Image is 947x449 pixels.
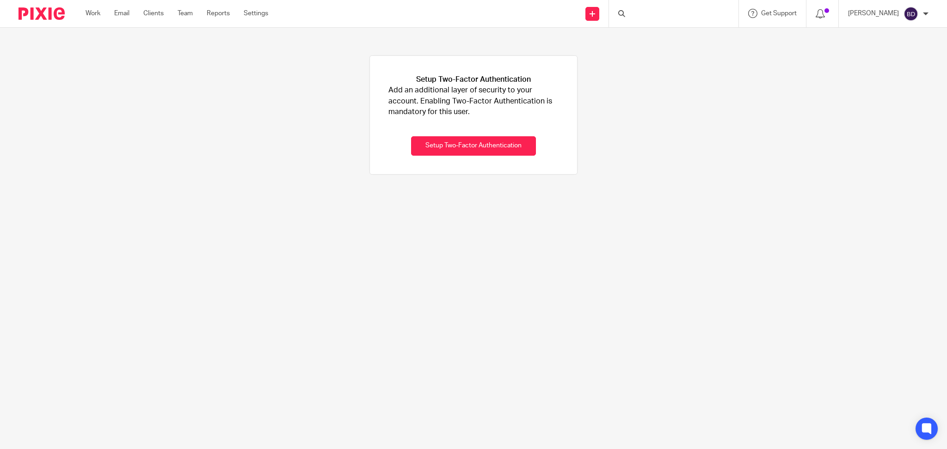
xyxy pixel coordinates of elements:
a: Settings [244,9,268,18]
p: [PERSON_NAME] [848,9,899,18]
a: Email [114,9,129,18]
a: Work [86,9,100,18]
p: Add an additional layer of security to your account. Enabling Two-Factor Authentication is mandat... [388,85,559,117]
a: Reports [207,9,230,18]
a: Team [178,9,193,18]
span: Get Support [761,10,797,17]
img: Pixie [18,7,65,20]
img: svg%3E [904,6,918,21]
button: Setup Two-Factor Authentication [411,136,536,156]
h1: Setup Two-Factor Authentication [416,74,531,85]
a: Clients [143,9,164,18]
